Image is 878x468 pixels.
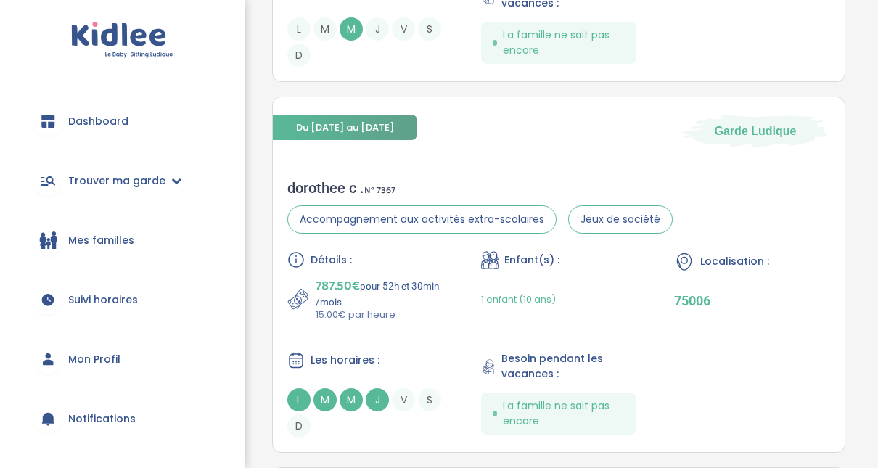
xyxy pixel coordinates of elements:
[68,411,136,427] span: Notifications
[22,95,223,147] a: Dashboard
[287,414,311,438] span: D
[71,22,173,59] img: logo.svg
[22,155,223,207] a: Trouver ma garde
[22,274,223,326] a: Suivi horaires
[340,17,363,41] span: M
[287,179,673,197] div: dorothee c .
[68,114,128,129] span: Dashboard
[311,253,352,268] span: Détails :
[273,115,417,140] span: Du [DATE] au [DATE]
[68,233,134,248] span: Mes familles
[503,28,625,58] span: La famille ne sait pas encore
[392,388,415,411] span: V
[316,276,360,296] span: 787.50€
[392,17,415,41] span: V
[22,333,223,385] a: Mon Profil
[568,205,673,234] span: Jeux de société
[715,123,797,139] span: Garde Ludique
[313,388,337,411] span: M
[22,393,223,445] a: Notifications
[313,17,337,41] span: M
[316,308,443,322] p: 15.00€ par heure
[316,276,443,308] p: pour 52h et 30min /mois
[481,292,556,306] span: 1 enfant (10 ans)
[287,388,311,411] span: L
[501,351,637,382] span: Besoin pendant les vacances :
[364,183,395,198] span: N° 7367
[340,388,363,411] span: M
[503,398,625,429] span: La famille ne sait pas encore
[22,214,223,266] a: Mes familles
[366,17,389,41] span: J
[287,205,557,234] span: Accompagnement aux activités extra-scolaires
[418,17,441,41] span: S
[504,253,559,268] span: Enfant(s) :
[674,293,830,308] p: 75006
[68,173,165,189] span: Trouver ma garde
[287,17,311,41] span: L
[68,352,120,367] span: Mon Profil
[366,388,389,411] span: J
[700,254,769,269] span: Localisation :
[311,353,379,368] span: Les horaires :
[418,388,441,411] span: S
[68,292,138,308] span: Suivi horaires
[287,44,311,67] span: D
